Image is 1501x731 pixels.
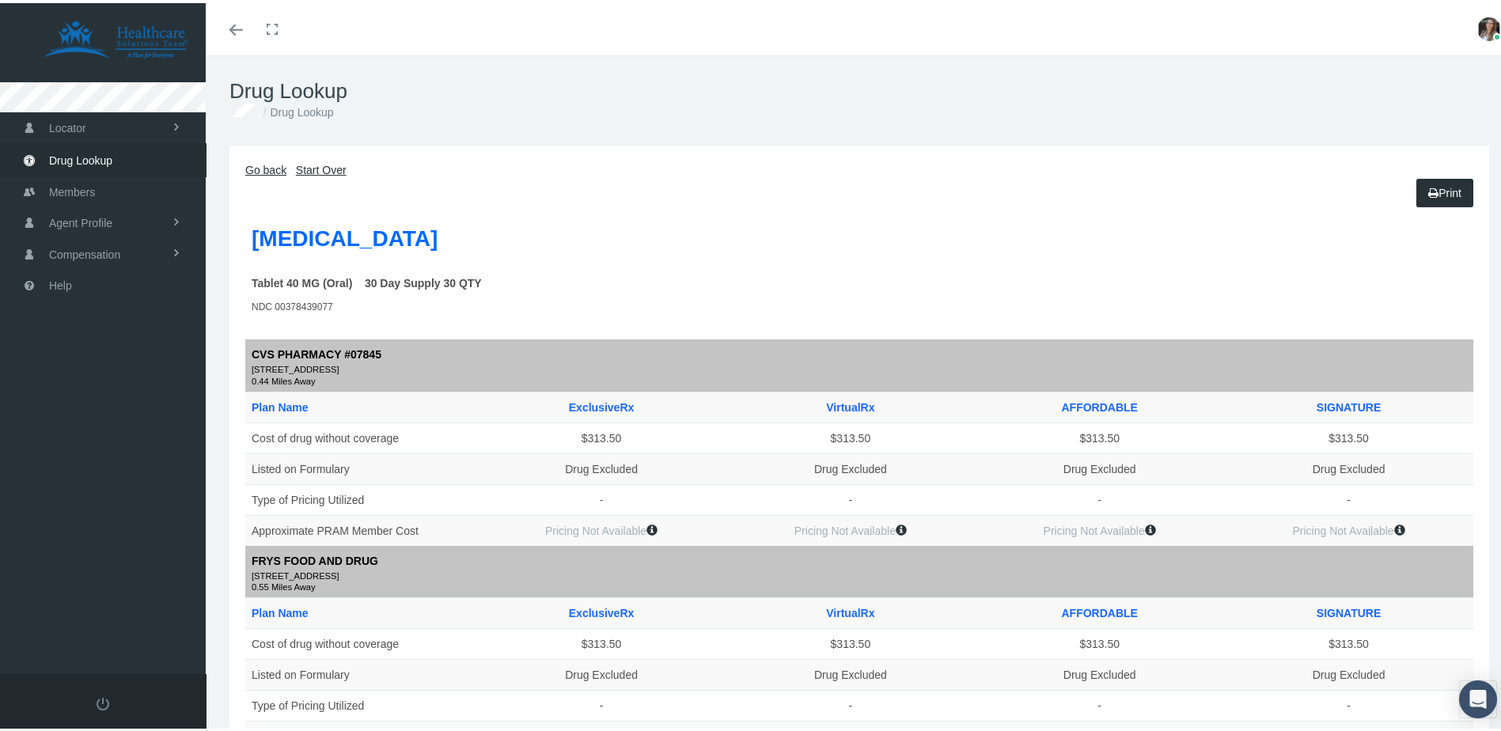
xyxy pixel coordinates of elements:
[245,657,477,687] td: Listed on Formulary
[296,161,347,173] a: Start Over
[1459,677,1497,715] div: Open Intercom Messenger
[477,512,726,543] td: Pricing Not Available
[245,450,477,481] td: Listed on Formulary
[252,374,1467,382] small: 0.44 Miles Away
[975,512,1224,543] td: Pricing Not Available
[245,388,477,419] th: Plan Name
[1224,687,1473,718] td: -
[49,205,112,235] span: Agent Profile
[975,450,1224,481] td: Drug Excluded
[975,595,1224,626] th: AFFORDABLE
[245,687,477,718] td: Type of Pricing Utilized
[1224,626,1473,657] td: $313.50
[477,687,726,718] td: -
[477,481,726,512] td: -
[726,687,975,718] td: -
[245,161,286,173] a: Go back
[245,419,477,450] td: Cost of drug without coverage
[260,100,334,118] li: Drug Lookup
[252,218,438,253] label: [MEDICAL_DATA]
[726,388,975,419] th: VirtualRx
[1224,657,1473,687] td: Drug Excluded
[1477,14,1501,38] img: S_Profile_Picture_14122.JPG
[252,566,1467,581] small: [STREET_ADDRESS]
[245,512,477,543] td: Approximate PRAM Member Cost
[49,174,95,204] span: Members
[975,626,1224,657] td: $313.50
[477,595,726,626] th: ExclusiveRx
[477,626,726,657] td: $313.50
[726,481,975,512] td: -
[726,450,975,481] td: Drug Excluded
[245,595,477,626] th: Plan Name
[252,345,381,358] b: CVS PHARMACY #07845
[21,17,210,57] img: HEALTHCARE SOLUTIONS TEAM, LLC
[252,271,482,289] label: Tablet 40 MG (Oral) 30 Day Supply 30 QTY
[49,142,112,172] span: Drug Lookup
[477,450,726,481] td: Drug Excluded
[252,580,1467,588] small: 0.55 Miles Away
[975,419,1224,450] td: $313.50
[49,237,120,267] span: Compensation
[1224,595,1473,626] th: SIGNATURE
[245,626,477,657] td: Cost of drug without coverage
[477,388,726,419] th: ExclusiveRx
[726,419,975,450] td: $313.50
[975,388,1224,419] th: AFFORDABLE
[1224,512,1473,543] td: Pricing Not Available
[252,551,378,564] b: FRYS FOOD AND DRUG
[975,481,1224,512] td: -
[1416,176,1473,204] a: Print
[1224,481,1473,512] td: -
[49,267,72,297] span: Help
[1224,450,1473,481] td: Drug Excluded
[726,657,975,687] td: Drug Excluded
[975,657,1224,687] td: Drug Excluded
[726,512,975,543] td: Pricing Not Available
[1224,419,1473,450] td: $313.50
[252,360,1467,374] small: [STREET_ADDRESS]
[726,626,975,657] td: $313.50
[975,687,1224,718] td: -
[245,481,477,512] td: Type of Pricing Utilized
[1224,388,1473,419] th: SIGNATURE
[49,110,86,140] span: Locator
[252,297,333,312] label: NDC 00378439077
[726,595,975,626] th: VirtualRx
[477,657,726,687] td: Drug Excluded
[229,76,1489,100] h1: Drug Lookup
[477,419,726,450] td: $313.50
